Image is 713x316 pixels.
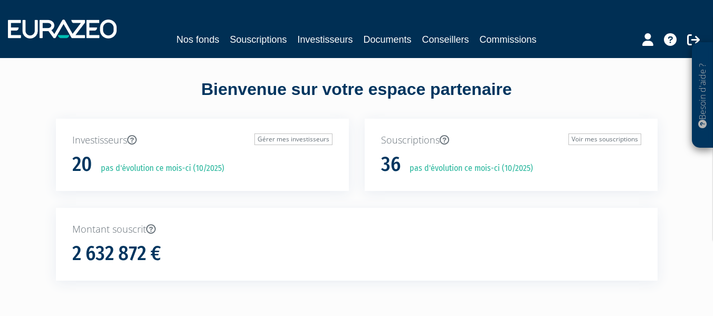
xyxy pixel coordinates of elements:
[381,133,641,147] p: Souscriptions
[402,162,533,175] p: pas d'évolution ce mois-ci (10/2025)
[381,154,401,176] h1: 36
[568,133,641,145] a: Voir mes souscriptions
[8,20,117,39] img: 1732889491-logotype_eurazeo_blanc_rvb.png
[697,48,709,143] p: Besoin d'aide ?
[364,32,412,47] a: Documents
[422,32,469,47] a: Conseillers
[72,243,161,265] h1: 2 632 872 €
[72,133,332,147] p: Investisseurs
[230,32,287,47] a: Souscriptions
[48,78,666,119] div: Bienvenue sur votre espace partenaire
[480,32,537,47] a: Commissions
[72,223,641,236] p: Montant souscrit
[93,162,224,175] p: pas d'évolution ce mois-ci (10/2025)
[254,133,332,145] a: Gérer mes investisseurs
[297,32,353,47] a: Investisseurs
[176,32,219,47] a: Nos fonds
[72,154,92,176] h1: 20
